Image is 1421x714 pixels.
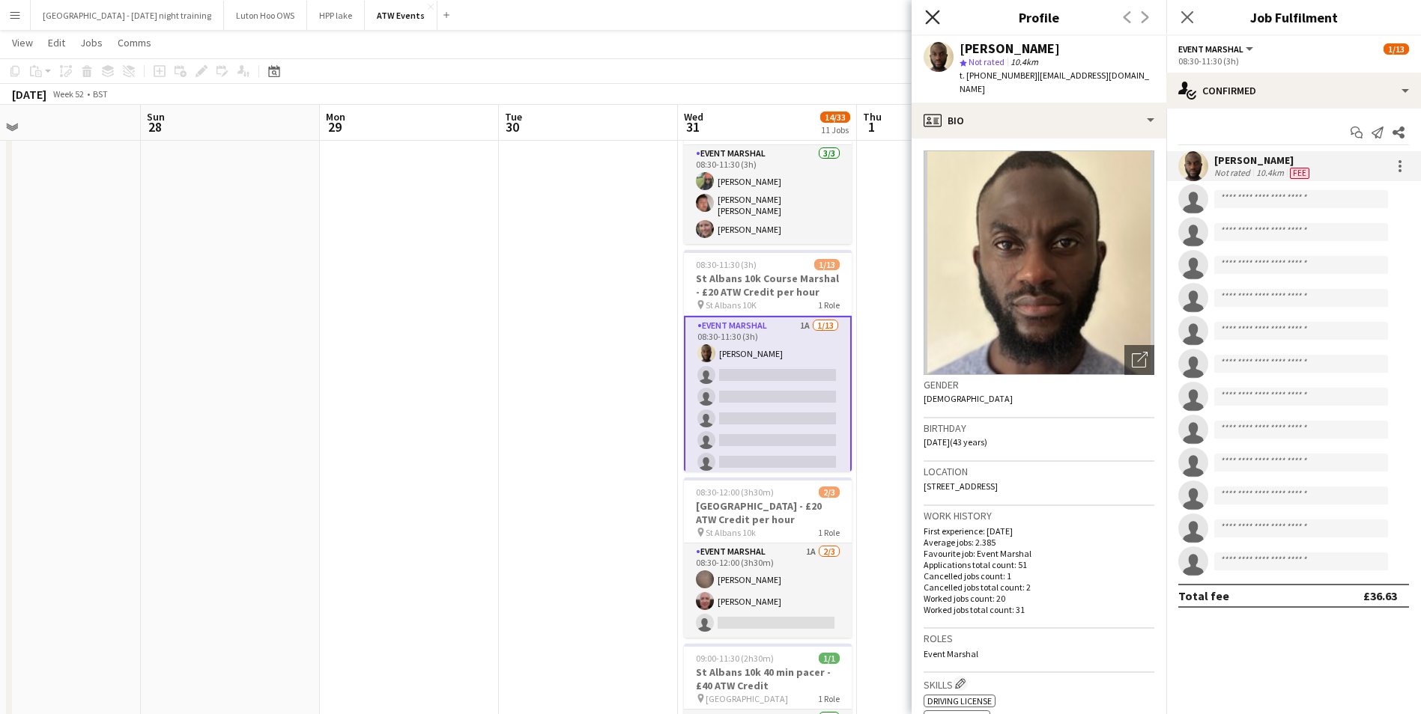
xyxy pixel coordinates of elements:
span: View [12,36,33,49]
span: Mon [326,110,345,123]
span: 10.4km [1008,56,1041,67]
span: 29 [324,118,345,135]
span: 1 Role [818,299,840,311]
span: 28 [145,118,165,135]
span: Event Marshal [1178,43,1243,55]
span: St Albans 10k [706,527,756,538]
span: Wed [684,110,703,123]
h3: St Albans 10k 40 min pacer - £40 ATW Credit [684,665,852,692]
h3: Location [924,465,1154,478]
div: Bio [912,103,1166,138]
div: £36.63 [1363,588,1397,603]
div: BST [93,88,108,100]
span: Fee [1290,168,1309,179]
div: Open photos pop-in [1124,345,1154,375]
app-job-card: 08:30-11:30 (3h)3/3St Albans 10k Baggage Marshal - £20 ATW Credit per hour St Albans 10K1 RoleEve... [684,79,852,244]
span: [DATE] (43 years) [924,436,987,448]
h3: Skills [924,676,1154,692]
h3: Profile [912,7,1166,27]
span: Jobs [80,36,103,49]
button: Event Marshal [1178,43,1255,55]
h3: Roles [924,632,1154,645]
p: Worked jobs total count: 31 [924,604,1154,615]
div: 11 Jobs [821,124,849,135]
p: Applications total count: 51 [924,559,1154,570]
span: Not rated [969,56,1005,67]
button: [GEOGRAPHIC_DATA] - [DATE] night training [31,1,224,30]
h3: Birthday [924,421,1154,435]
div: Confirmed [1166,73,1421,109]
div: Total fee [1178,588,1229,603]
span: 1/1 [819,653,840,664]
h3: Gender [924,378,1154,391]
img: Crew avatar or photo [924,150,1154,375]
span: 1/13 [814,259,840,270]
p: Cancelled jobs count: 1 [924,570,1154,582]
div: [PERSON_NAME] [960,42,1060,55]
button: ATW Events [365,1,437,30]
div: 10.4km [1253,167,1287,179]
h3: [GEOGRAPHIC_DATA] - £20 ATW Credit per hour [684,499,852,526]
span: Tue [505,110,522,123]
span: Event Marshal [924,648,978,659]
span: [GEOGRAPHIC_DATA] [706,693,788,704]
h3: St Albans 10k Course Marshal - £20 ATW Credit per hour [684,272,852,299]
span: 08:30-12:00 (3h30m) [696,486,774,498]
span: Thu [863,110,882,123]
span: [STREET_ADDRESS] [924,480,998,492]
div: [DATE] [12,87,46,102]
app-card-role: Event Marshal1A1/1308:30-11:30 (3h)[PERSON_NAME] [684,316,852,630]
p: Favourite job: Event Marshal [924,548,1154,559]
h3: Job Fulfilment [1166,7,1421,27]
span: t. [PHONE_NUMBER] [960,70,1037,81]
div: 08:30-11:30 (3h) [1178,55,1409,67]
span: Week 52 [49,88,87,100]
app-job-card: 08:30-12:00 (3h30m)2/3[GEOGRAPHIC_DATA] - £20 ATW Credit per hour St Albans 10k1 RoleEvent Marsha... [684,477,852,638]
p: Worked jobs count: 20 [924,593,1154,604]
div: [PERSON_NAME] [1214,153,1312,167]
span: Driving License [927,695,992,707]
div: Crew has different fees then in role [1287,167,1312,179]
span: 14/33 [820,112,850,123]
span: Comms [118,36,151,49]
app-job-card: 08:30-11:30 (3h)1/13St Albans 10k Course Marshal - £20 ATW Credit per hour St Albans 10K1 RoleEve... [684,250,852,472]
span: 1 Role [818,527,840,538]
span: 08:30-11:30 (3h) [696,259,757,270]
a: Comms [112,33,157,52]
span: 2/3 [819,486,840,498]
a: Jobs [74,33,109,52]
a: View [6,33,39,52]
a: Edit [42,33,71,52]
app-card-role: Event Marshal1A2/308:30-12:00 (3h30m)[PERSON_NAME][PERSON_NAME] [684,543,852,638]
span: Edit [48,36,65,49]
h3: Work history [924,509,1154,522]
span: 1/13 [1384,43,1409,55]
span: 30 [503,118,522,135]
div: Not rated [1214,167,1253,179]
p: Cancelled jobs total count: 2 [924,582,1154,593]
span: 31 [682,118,703,135]
button: Luton Hoo OWS [224,1,307,30]
button: HPP lake [307,1,365,30]
span: 1 [861,118,882,135]
span: St Albans 10K [706,299,757,311]
span: | [EMAIL_ADDRESS][DOMAIN_NAME] [960,70,1149,94]
span: [DEMOGRAPHIC_DATA] [924,393,1013,404]
app-card-role: Event Marshal3/308:30-11:30 (3h)[PERSON_NAME][PERSON_NAME] [PERSON_NAME][PERSON_NAME] [684,145,852,244]
span: 09:00-11:30 (2h30m) [696,653,774,664]
p: Average jobs: 2.385 [924,537,1154,548]
p: First experience: [DATE] [924,525,1154,537]
span: Sun [147,110,165,123]
span: 1 Role [818,693,840,704]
